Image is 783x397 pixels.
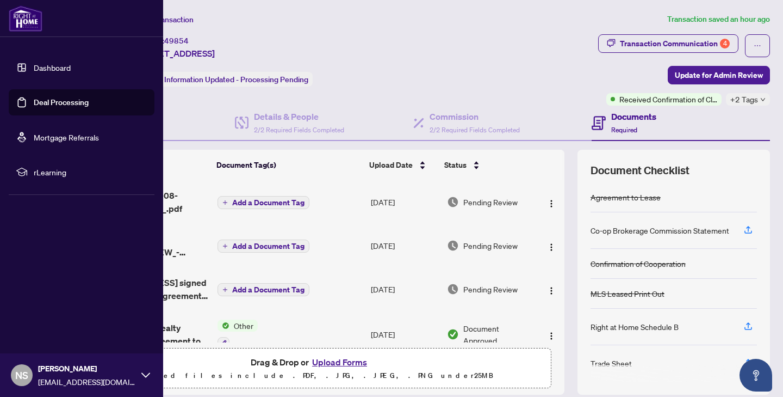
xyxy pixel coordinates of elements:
[217,283,309,297] button: Add a Document Tag
[34,166,147,178] span: rLearning
[135,15,194,25] span: View Transaction
[70,349,551,389] span: Drag & Drop orUpload FormsSupported files include .PDF, .JPG, .JPEG, .PNG under25MB
[217,196,309,210] button: Add a Document Tag
[730,93,758,106] span: +2 Tags
[366,180,443,224] td: [DATE]
[229,320,258,332] span: Other
[547,199,556,208] img: Logo
[543,326,560,343] button: Logo
[38,363,136,375] span: [PERSON_NAME]
[547,286,556,295] img: Logo
[217,283,309,296] button: Add a Document Tag
[447,283,459,295] img: Document Status
[232,199,304,206] span: Add a Document Tag
[598,34,738,53] button: Transaction Communication4
[543,237,560,254] button: Logo
[591,163,689,178] span: Document Checklist
[366,267,443,311] td: [DATE]
[620,35,730,52] div: Transaction Communication
[222,243,228,249] span: plus
[444,159,467,171] span: Status
[34,97,89,107] a: Deal Processing
[164,36,189,46] span: 49854
[463,196,518,208] span: Pending Review
[251,355,370,369] span: Drag & Drop or
[447,196,459,208] img: Document Status
[611,126,637,134] span: Required
[34,132,99,142] a: Mortgage Referrals
[232,242,304,250] span: Add a Document Tag
[591,321,679,333] div: Right at Home Schedule B
[591,191,661,203] div: Agreement to Lease
[9,5,42,32] img: logo
[547,243,556,252] img: Logo
[463,283,518,295] span: Pending Review
[217,196,309,209] button: Add a Document Tag
[447,240,459,252] img: Document Status
[217,320,229,332] img: Status Icon
[591,357,632,369] div: Trade Sheet
[217,320,258,349] button: Status IconOther
[222,287,228,292] span: plus
[232,286,304,294] span: Add a Document Tag
[760,97,766,102] span: down
[675,66,763,84] span: Update for Admin Review
[447,328,459,340] img: Document Status
[543,280,560,298] button: Logo
[543,193,560,211] button: Logo
[15,368,28,383] span: NS
[668,66,770,84] button: Update for Admin Review
[365,150,440,180] th: Upload Date
[619,93,717,105] span: Received Confirmation of Closing
[254,110,344,123] h4: Details & People
[611,110,656,123] h4: Documents
[591,224,729,236] div: Co-op Brokerage Commission Statement
[135,72,313,87] div: Status:
[217,239,309,253] button: Add a Document Tag
[217,240,309,253] button: Add a Document Tag
[254,126,344,134] span: 2/2 Required Fields Completed
[667,13,770,26] article: Transaction saved an hour ago
[430,126,520,134] span: 2/2 Required Fields Completed
[591,288,664,300] div: MLS Leased Print Out
[440,150,535,180] th: Status
[309,355,370,369] button: Upload Forms
[77,369,544,382] p: Supported files include .PDF, .JPG, .JPEG, .PNG under 25 MB
[720,39,730,48] div: 4
[547,332,556,340] img: Logo
[463,240,518,252] span: Pending Review
[430,110,520,123] h4: Commission
[366,311,443,358] td: [DATE]
[591,258,686,270] div: Confirmation of Cooperation
[212,150,365,180] th: Document Tag(s)
[739,359,772,392] button: Open asap
[38,376,136,388] span: [EMAIL_ADDRESS][DOMAIN_NAME]
[222,200,228,205] span: plus
[366,224,443,267] td: [DATE]
[34,63,71,72] a: Dashboard
[754,42,761,50] span: ellipsis
[463,322,533,346] span: Document Approved
[369,159,413,171] span: Upload Date
[164,75,308,84] span: Information Updated - Processing Pending
[135,47,215,60] span: [STREET_ADDRESS]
